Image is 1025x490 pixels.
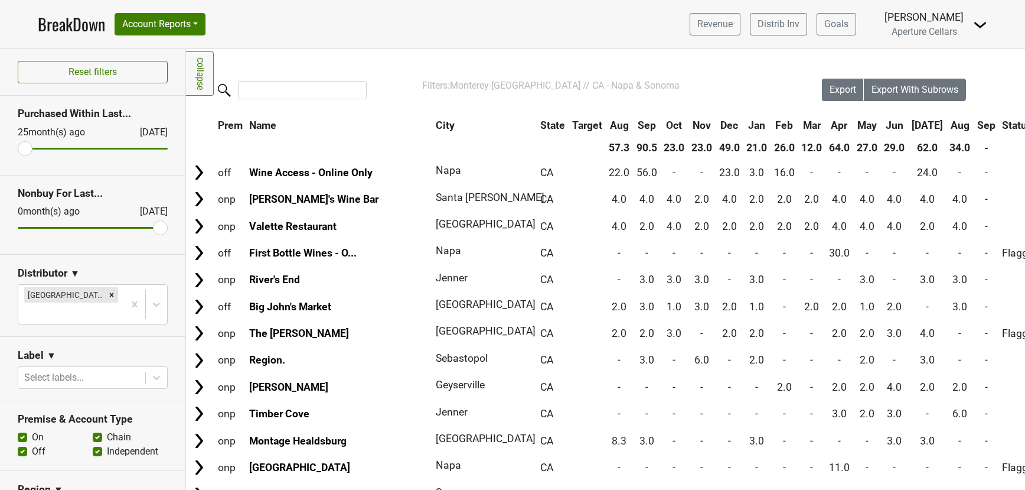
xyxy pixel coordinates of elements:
span: 2.0 [952,381,967,393]
span: 3.0 [667,327,681,339]
th: 62.0 [909,137,946,158]
div: 25 month(s) ago [18,125,112,139]
img: Dropdown Menu [973,18,987,32]
span: - [728,381,731,393]
span: 4.0 [952,193,967,205]
span: 1.0 [749,301,764,313]
span: 16.0 [774,167,795,179]
th: Feb: activate to sort column ascending [771,115,798,136]
span: - [700,381,703,393]
span: 2.0 [777,193,792,205]
span: Name [249,119,276,131]
span: 2.0 [639,327,654,339]
span: 2.0 [612,327,626,339]
span: 2.0 [920,220,935,232]
span: 2.0 [804,220,819,232]
span: - [673,381,675,393]
span: 3.0 [639,274,654,285]
span: 6.0 [952,408,967,420]
span: Aperture Cellars [892,26,957,37]
th: &nbsp;: activate to sort column ascending [187,115,214,136]
th: State: activate to sort column ascending [537,115,568,136]
span: 3.0 [860,274,874,285]
span: CA [540,301,553,313]
a: Revenue [690,13,740,35]
span: Jenner [436,406,468,418]
td: off [215,294,246,319]
a: BreakDown [38,12,105,37]
span: - [673,247,675,259]
th: Apr: activate to sort column ascending [826,115,853,136]
span: - [958,247,961,259]
h3: Premise & Account Type [18,413,168,426]
h3: Distributor [18,267,67,280]
a: Big John's Market [249,301,331,313]
th: Oct: activate to sort column ascending [661,115,688,136]
span: - [985,354,988,366]
span: - [958,435,961,447]
img: Arrow right [190,190,208,208]
span: 3.0 [920,435,935,447]
span: 2.0 [832,381,847,393]
span: - [838,354,841,366]
th: Target: activate to sort column ascending [569,115,605,136]
span: - [958,167,961,179]
span: 4.0 [667,220,681,232]
span: - [810,381,813,393]
th: Sep: activate to sort column ascending [634,115,660,136]
button: Account Reports [115,13,205,35]
span: 2.0 [860,354,874,366]
span: - [893,167,896,179]
img: Arrow right [190,352,208,369]
span: - [673,462,675,473]
span: 2.0 [887,301,902,313]
th: May: activate to sort column ascending [854,115,880,136]
span: - [728,354,731,366]
span: 4.0 [920,327,935,339]
span: - [645,381,648,393]
span: 2.0 [612,301,626,313]
span: 2.0 [749,327,764,339]
a: River's End [249,274,300,285]
span: 2.0 [639,220,654,232]
span: CA [540,247,553,259]
span: - [810,408,813,420]
span: 3.0 [639,435,654,447]
img: Arrow right [190,298,208,316]
span: - [618,274,621,285]
span: - [810,462,813,473]
span: - [926,301,929,313]
span: CA [540,381,553,393]
th: 49.0 [716,137,743,158]
span: Export With Subrows [871,84,958,95]
span: CA [540,193,553,205]
span: 4.0 [887,220,902,232]
span: 2.0 [749,193,764,205]
span: - [755,462,758,473]
span: CA [540,408,553,420]
th: Aug: activate to sort column ascending [947,115,974,136]
span: 23.0 [719,167,740,179]
span: 2.0 [804,193,819,205]
span: - [755,408,758,420]
td: onp [215,187,246,212]
span: 4.0 [612,193,626,205]
span: 2.0 [777,220,792,232]
span: - [810,274,813,285]
span: CA [540,220,553,232]
td: onp [215,401,246,427]
span: ▼ [70,267,80,281]
span: 11.0 [829,462,850,473]
span: 3.0 [639,301,654,313]
a: [PERSON_NAME] [249,381,328,393]
a: Wine Access - Online Only [249,167,373,179]
td: off [215,160,246,185]
span: 2.0 [860,327,874,339]
span: 1.0 [860,301,874,313]
div: [DATE] [129,205,168,219]
img: Arrow right [190,459,208,476]
button: Reset filters [18,61,168,83]
span: - [700,167,703,179]
span: - [618,408,621,420]
span: 22.0 [609,167,629,179]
